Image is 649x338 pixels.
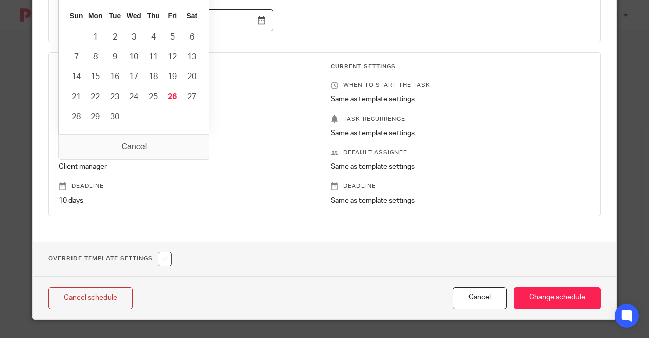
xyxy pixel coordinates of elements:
p: Client manager [59,162,318,172]
input: Change schedule [514,287,601,309]
button: 29 [86,107,105,127]
h3: Current Settings [331,63,590,71]
button: 2 [105,27,124,47]
button: 27 [182,87,201,107]
button: 4 [143,27,163,47]
button: 10 [124,47,143,67]
button: 25 [143,87,163,107]
button: 22 [86,87,105,107]
button: 11 [143,47,163,67]
abbr: Saturday [187,12,198,20]
abbr: Monday [88,12,102,20]
button: Cancel [453,287,507,309]
p: Same as template settings [331,128,590,138]
abbr: Thursday [147,12,160,20]
p: When to start the task [331,81,590,89]
button: 5 [163,27,182,47]
p: Same as template settings [331,94,590,104]
abbr: Wednesday [127,12,141,20]
button: 20 [182,67,201,87]
button: 17 [124,67,143,87]
button: 15 [86,67,105,87]
p: Deadline [331,182,590,191]
button: 3 [124,27,143,47]
button: 8 [86,47,105,67]
p: Default assignee [59,148,318,157]
button: 6 [182,27,201,47]
button: 21 [66,87,86,107]
button: 13 [182,47,201,67]
p: Same as template settings [331,162,590,172]
button: 7 [66,47,86,67]
button: 23 [105,87,124,107]
button: 14 [66,67,86,87]
a: Cancel schedule [48,287,133,309]
abbr: Friday [168,12,177,20]
button: 12 [163,47,182,67]
p: 10 days [59,196,318,206]
button: 30 [105,107,124,127]
button: 28 [66,107,86,127]
p: Task recurrence [331,115,590,123]
button: 18 [143,67,163,87]
p: Same as template settings [331,196,590,206]
button: 16 [105,67,124,87]
abbr: Sunday [69,12,83,20]
button: 19 [163,67,182,87]
button: 26 [163,87,182,107]
abbr: Tuesday [109,12,121,20]
button: 9 [105,47,124,67]
p: Deadline [59,182,318,191]
button: 1 [86,27,105,47]
button: 24 [124,87,143,107]
p: Default assignee [331,148,590,157]
h1: Override Template Settings [48,252,172,266]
